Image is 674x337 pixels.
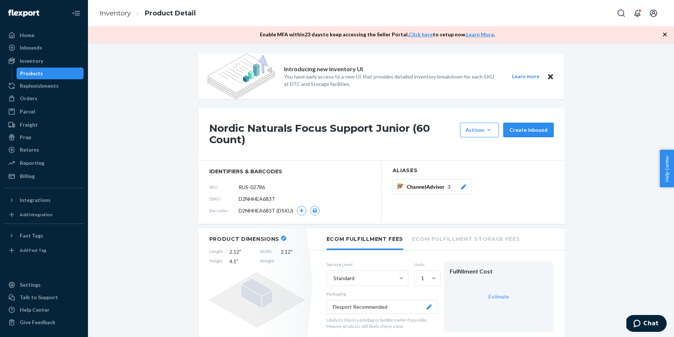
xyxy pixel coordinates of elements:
button: Talk to Support [4,291,84,303]
p: Enable MFA within 23 days to keep accessing the Seller Portal. to setup now. . [260,31,495,38]
span: D2NHHEA683T (DSKU) [239,207,293,214]
h1: Nordic Naturals Focus Support Junior (60 Count) [209,123,456,145]
a: Help Center [4,304,84,316]
a: Inventory [4,55,84,67]
div: Billing [20,173,35,180]
img: new-reports-banner-icon.82668bd98b6a51aee86340f2a7b77ae3.png [207,54,275,99]
div: Fulfillment Cost [450,267,548,276]
div: Freight [20,121,38,128]
a: Parcel [4,106,84,117]
div: Add Fast Tag [20,247,46,253]
div: Give Feedback [20,319,55,326]
span: 2.12 [229,248,253,256]
div: Standard [334,275,354,282]
button: Close Navigation [69,6,84,21]
button: Close [546,72,555,81]
button: Help Center [660,150,674,187]
div: Products [20,70,43,77]
a: Reporting [4,157,84,169]
div: Replenishments [20,82,59,90]
div: Talk to Support [20,294,58,301]
span: D2NHHEA683T [239,195,275,203]
a: Home [4,29,84,41]
a: Freight [4,119,84,131]
a: Add Integration [4,209,84,221]
button: ChannelAdvisor3 [393,179,471,195]
iframe: Opens a widget where you can chat to one of our agents [626,315,667,333]
button: Open Search Box [614,6,629,21]
a: Billing [4,170,84,182]
a: Inbounds [4,42,84,54]
div: Prep [20,134,31,141]
span: Length [209,248,223,256]
span: SKU [209,184,239,190]
button: Integrations [4,194,84,206]
a: Replenishments [4,80,84,92]
li: Ecom Fulfillment Storage Fees [412,228,520,249]
span: Barcodes [209,207,239,214]
label: Service Level [327,261,408,268]
button: Give Feedback [4,316,84,328]
div: Parcel [20,108,35,115]
div: Settings [20,281,41,289]
a: Inventory [100,9,131,17]
button: Open notifications [630,6,645,21]
div: Home [20,32,34,39]
label: Units [414,261,438,268]
div: Inventory [20,57,43,65]
div: Help Center [20,306,49,314]
p: Introducing new Inventory UI [284,65,363,73]
a: Orders [4,93,84,104]
a: Estimate [489,293,509,300]
div: Orders [20,95,37,102]
div: Actions [465,126,493,134]
a: Settings [4,279,84,291]
a: Returns [4,144,84,156]
span: Weight [260,258,274,265]
input: Standard [333,275,334,282]
p: Packaging [327,291,438,297]
a: Add Fast Tag [4,244,84,256]
p: Likely to ship in a polybag or bubble mailer if possible. Heavier products will likely ship in a ... [327,317,438,329]
button: Flexport Recommended [327,300,438,314]
div: 1 [421,275,424,282]
ol: breadcrumbs [94,3,202,24]
div: Reporting [20,159,44,167]
span: 3 [448,183,450,191]
div: Returns [20,146,39,153]
button: Open account menu [646,6,661,21]
span: " [236,258,238,264]
a: Products [16,68,84,79]
a: Click here [409,31,433,37]
button: Create inbound [503,123,554,137]
button: Actions [460,123,499,137]
a: Prep [4,131,84,143]
span: DSKU [209,196,239,202]
img: Flexport logo [8,10,39,17]
span: Width [260,248,274,256]
h2: Aliases [393,168,554,173]
span: 2.12 [281,248,305,256]
div: Add Integration [20,211,52,218]
h2: Product Dimensions [209,236,280,242]
a: Product Detail [145,9,196,17]
button: Learn more [508,72,544,81]
a: Learn More [466,31,494,37]
div: Integrations [20,196,51,204]
div: Fast Tags [20,232,43,239]
span: " [239,249,241,255]
p: You have early access to a new UI that provides detailed inventory breakdown for each SKU at DTC ... [284,73,499,88]
li: Ecom Fulfillment Fees [327,228,404,250]
span: 4.1 [229,258,253,265]
span: " [291,249,292,255]
button: Fast Tags [4,230,84,242]
span: identifiers & barcodes [209,168,370,175]
span: ChannelAdvisor [407,183,448,191]
div: Inbounds [20,44,42,51]
span: Height [209,258,223,265]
